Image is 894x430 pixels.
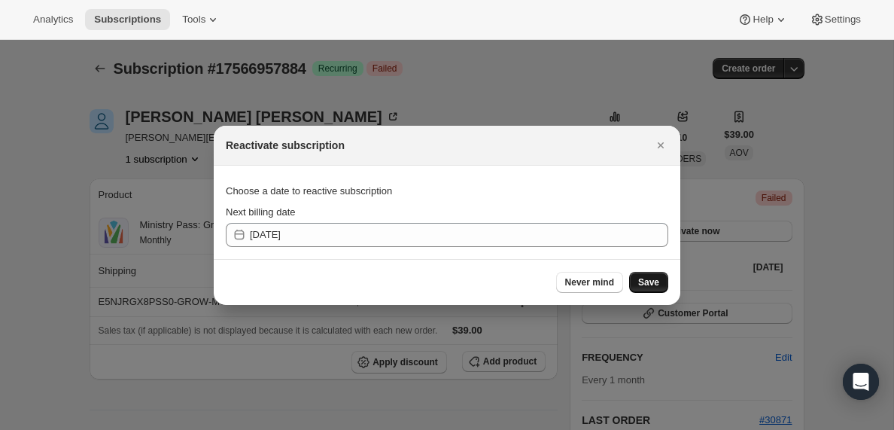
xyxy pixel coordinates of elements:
button: Subscriptions [85,9,170,30]
span: Next billing date [226,206,296,218]
span: Tools [182,14,205,26]
button: Never mind [556,272,623,293]
button: Analytics [24,9,82,30]
span: Analytics [33,14,73,26]
button: Close [650,135,671,156]
button: Help [728,9,797,30]
span: Help [753,14,773,26]
span: Save [638,276,659,288]
button: Settings [801,9,870,30]
div: Choose a date to reactive subscription [226,178,668,205]
span: Never mind [565,276,614,288]
span: Subscriptions [94,14,161,26]
button: Tools [173,9,230,30]
h2: Reactivate subscription [226,138,345,153]
div: Open Intercom Messenger [843,364,879,400]
button: Save [629,272,668,293]
span: Settings [825,14,861,26]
